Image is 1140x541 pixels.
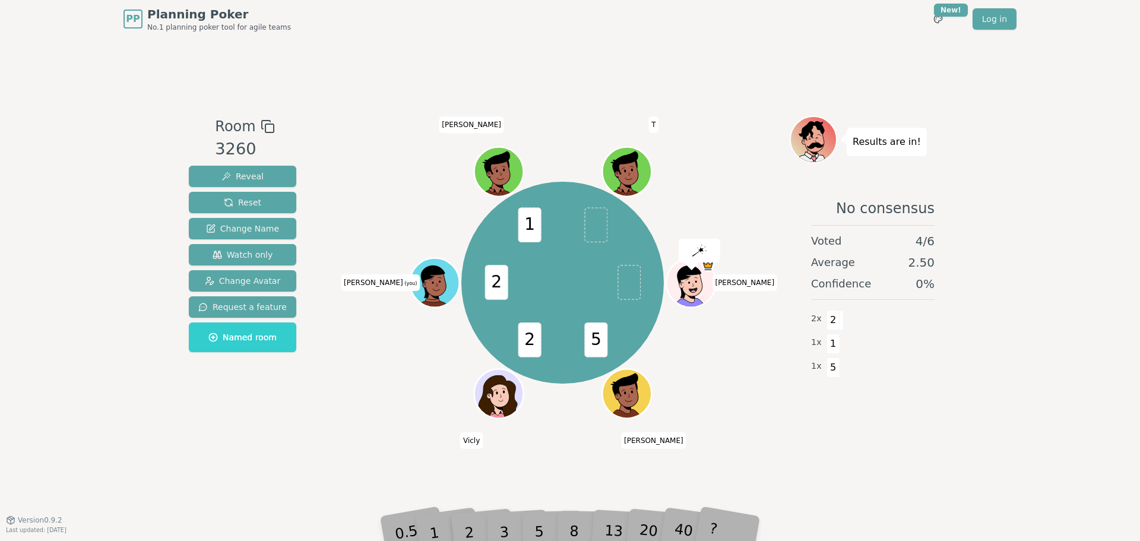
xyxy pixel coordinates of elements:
[916,276,935,292] span: 0 %
[213,249,273,261] span: Watch only
[702,260,714,272] span: Gary is the host
[147,6,291,23] span: Planning Poker
[853,134,921,150] p: Results are in!
[215,116,255,137] span: Room
[189,296,296,318] button: Request a feature
[189,244,296,265] button: Watch only
[826,357,840,378] span: 5
[648,116,658,133] span: Click to change your name
[341,274,420,291] span: Click to change your name
[460,432,483,448] span: Click to change your name
[205,275,281,287] span: Change Avatar
[147,23,291,32] span: No.1 planning poker tool for agile teams
[584,322,607,357] span: 5
[811,312,822,325] span: 2 x
[126,12,140,26] span: PP
[811,233,842,249] span: Voted
[206,223,279,235] span: Change Name
[811,276,871,292] span: Confidence
[439,116,504,133] span: Click to change your name
[621,432,686,448] span: Click to change your name
[826,310,840,330] span: 2
[189,322,296,352] button: Named room
[215,137,274,162] div: 3260
[811,254,855,271] span: Average
[208,331,277,343] span: Named room
[123,6,291,32] a: PPPlanning PokerNo.1 planning poker tool for agile teams
[973,8,1016,30] a: Log in
[934,4,968,17] div: New!
[221,170,264,182] span: Reveal
[836,199,935,218] span: No consensus
[411,260,458,306] button: Click to change your avatar
[189,218,296,239] button: Change Name
[811,336,822,349] span: 1 x
[6,515,62,525] button: Version0.9.2
[484,265,508,300] span: 2
[826,334,840,354] span: 1
[811,360,822,373] span: 1 x
[224,197,261,208] span: Reset
[403,281,417,286] span: (you)
[712,274,777,291] span: Click to change your name
[518,208,541,243] span: 1
[18,515,62,525] span: Version 0.9.2
[908,254,935,271] span: 2.50
[692,245,706,257] img: reveal
[6,527,66,533] span: Last updated: [DATE]
[189,192,296,213] button: Reset
[927,8,949,30] button: New!
[189,270,296,292] button: Change Avatar
[916,233,935,249] span: 4 / 6
[518,322,541,357] span: 2
[198,301,287,313] span: Request a feature
[189,166,296,187] button: Reveal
